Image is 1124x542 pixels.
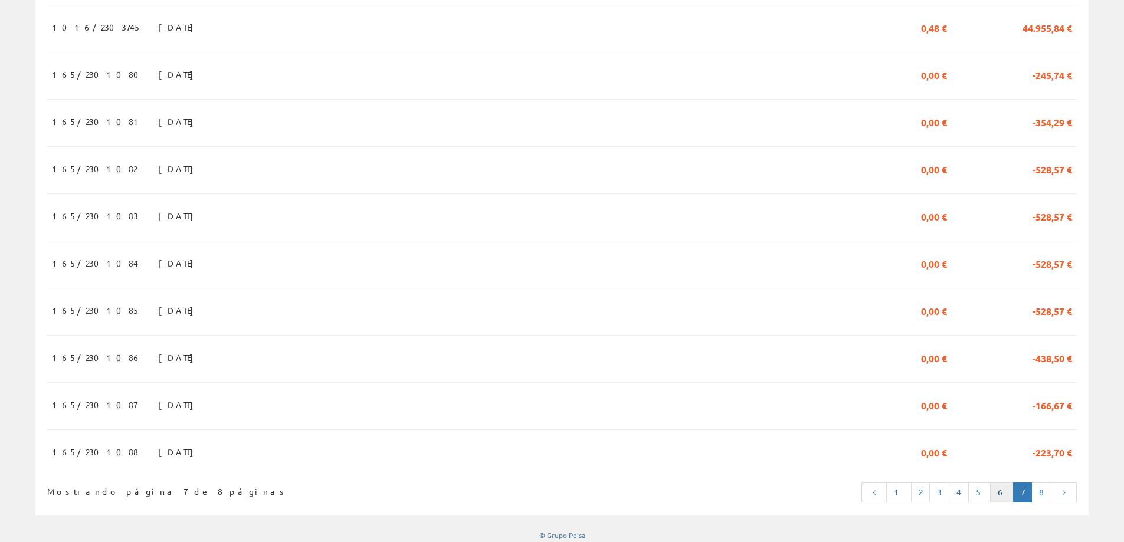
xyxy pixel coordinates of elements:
[921,111,947,132] span: 0,00 €
[861,482,887,502] a: Página anterior
[52,206,138,226] span: 165/2301083
[1033,300,1072,320] span: -528,57 €
[1051,482,1077,502] a: Página siguiente
[52,442,138,462] span: 165/2301088
[35,530,1089,540] div: © Grupo Peisa
[159,159,199,179] span: [DATE]
[1033,111,1072,132] span: -354,29 €
[1031,482,1051,502] a: 8
[990,482,1014,502] a: 6
[1033,64,1072,84] span: -245,74 €
[47,481,466,498] div: Mostrando página 7 de 8 páginas
[1033,159,1072,179] span: -528,57 €
[929,482,949,502] a: 3
[1033,442,1072,462] span: -223,70 €
[1033,253,1072,273] span: -528,57 €
[52,111,143,132] span: 165/2301081
[1023,17,1072,37] span: 44.955,84 €
[159,17,199,37] span: [DATE]
[52,347,142,367] span: 165/2301086
[1013,482,1032,502] a: Página actual
[159,253,199,273] span: [DATE]
[921,159,947,179] span: 0,00 €
[1033,395,1072,415] span: -166,67 €
[921,300,947,320] span: 0,00 €
[921,206,947,226] span: 0,00 €
[1033,206,1072,226] span: -528,57 €
[159,300,199,320] span: [DATE]
[159,64,199,84] span: [DATE]
[968,482,991,502] a: 5
[921,64,947,84] span: 0,00 €
[921,347,947,367] span: 0,00 €
[52,300,140,320] span: 165/2301085
[921,395,947,415] span: 0,00 €
[886,482,912,502] a: 1
[52,64,146,84] span: 165/2301080
[159,395,199,415] span: [DATE]
[949,482,969,502] a: 4
[52,159,137,179] span: 165/2301082
[159,347,199,367] span: [DATE]
[159,206,199,226] span: [DATE]
[52,17,142,37] span: 1016/2303745
[159,442,199,462] span: [DATE]
[159,111,199,132] span: [DATE]
[1033,347,1072,367] span: -438,50 €
[921,253,947,273] span: 0,00 €
[921,17,947,37] span: 0,48 €
[921,442,947,462] span: 0,00 €
[911,482,930,502] a: 2
[52,253,138,273] span: 165/2301084
[52,395,137,415] span: 165/2301087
